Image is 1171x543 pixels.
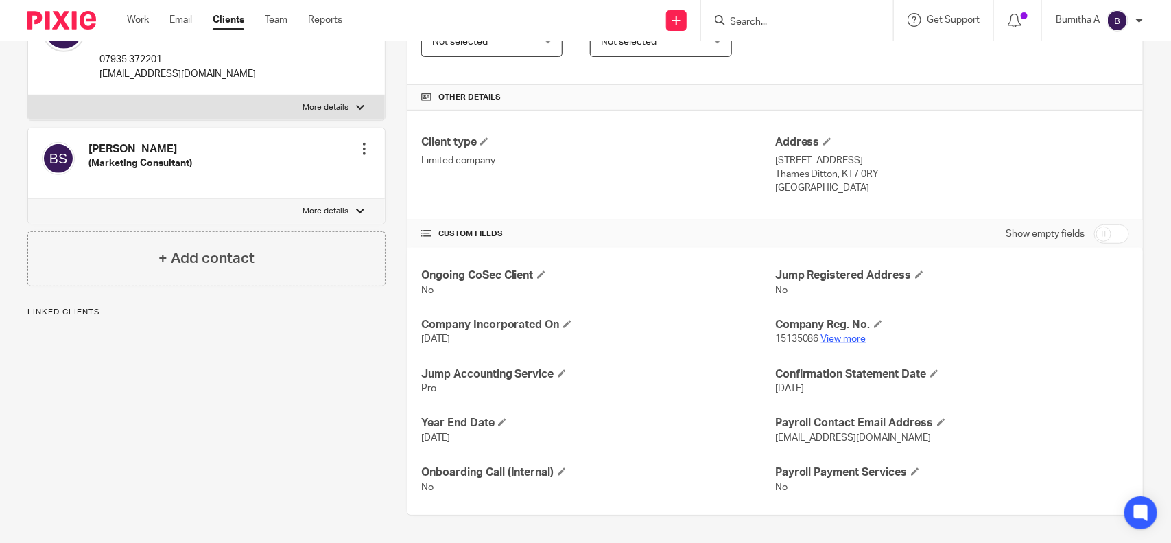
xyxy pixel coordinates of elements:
[1006,227,1085,241] label: Show empty fields
[775,367,1129,382] h4: Confirmation Statement Date
[158,248,255,269] h4: + Add contact
[169,13,192,27] a: Email
[88,142,192,157] h4: [PERSON_NAME]
[421,367,775,382] h4: Jump Accounting Service
[99,67,256,81] p: [EMAIL_ADDRESS][DOMAIN_NAME]
[1056,13,1100,27] p: Bumitha A
[303,102,349,113] p: More details
[775,154,1129,167] p: [STREET_ADDRESS]
[775,416,1129,430] h4: Payroll Contact Email Address
[601,37,657,47] span: Not selected
[421,135,775,150] h4: Client type
[99,53,256,67] p: 07935 372201
[421,483,434,492] span: No
[775,384,804,393] span: [DATE]
[775,286,788,295] span: No
[1107,10,1128,32] img: svg%3E
[421,416,775,430] h4: Year End Date
[421,318,775,332] h4: Company Incorporated On
[927,15,980,25] span: Get Support
[421,229,775,240] h4: CUSTOM FIELDS
[213,13,244,27] a: Clients
[775,334,819,344] span: 15135086
[775,135,1129,150] h4: Address
[821,334,866,344] a: View more
[27,11,96,30] img: Pixie
[421,384,436,393] span: Pro
[42,142,75,175] img: svg%3E
[303,206,349,217] p: More details
[421,268,775,283] h4: Ongoing CoSec Client
[432,37,488,47] span: Not selected
[421,154,775,167] p: Limited company
[308,13,342,27] a: Reports
[88,157,192,170] h5: (Marketing Consultant)
[775,465,1129,480] h4: Payroll Payment Services
[775,318,1129,332] h4: Company Reg. No.
[27,307,386,318] p: Linked clients
[438,92,501,103] span: Other details
[775,433,932,443] span: [EMAIL_ADDRESS][DOMAIN_NAME]
[421,334,450,344] span: [DATE]
[421,286,434,295] span: No
[729,16,852,29] input: Search
[775,181,1129,195] p: [GEOGRAPHIC_DATA]
[127,13,149,27] a: Work
[775,167,1129,181] p: Thames Ditton, KT7 0RY
[421,465,775,480] h4: Onboarding Call (Internal)
[775,483,788,492] span: No
[265,13,287,27] a: Team
[421,433,450,443] span: [DATE]
[775,268,1129,283] h4: Jump Registered Address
